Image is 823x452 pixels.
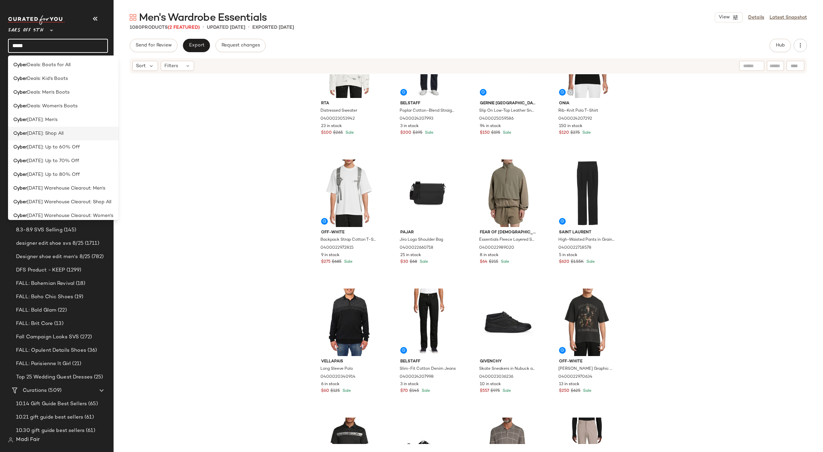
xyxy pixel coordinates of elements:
span: 0400024207292 [558,116,592,122]
a: Details [748,14,764,21]
b: Cyber [13,171,27,178]
span: FALL: Bold Glam [16,307,56,314]
span: (36) [86,347,97,354]
span: 25 in stock [400,252,421,258]
span: [DATE]: Up to 60% Off [27,144,80,151]
span: Poplar Cotton-Blend Straight-Leg Jeans [400,108,456,114]
span: (65) [87,400,98,408]
span: (509) [47,387,61,394]
span: (22) [56,307,67,314]
a: Latest Snapshot [770,14,807,21]
span: Deals: Women's Boots [27,103,78,110]
span: (61) [83,414,94,421]
button: Export [183,39,210,52]
span: Off-White [321,230,378,236]
button: Request changes [216,39,266,52]
span: $625 [571,388,580,394]
span: 8.3-8.9 SVS Selling [16,226,62,234]
span: • [202,23,204,31]
img: 0400024207998_BLACK [395,289,462,356]
span: [DATE]: Up to 80% Off [27,171,80,178]
span: Sale [420,389,430,393]
span: Sale [585,260,595,264]
span: (25) [93,373,103,381]
span: Essentials Fleece Layered Sweater [479,237,536,243]
span: FALL: Opulent Details Shoes [16,347,86,354]
span: 150 in stock [559,123,582,129]
img: svg%3e [8,437,13,443]
span: Onia [559,101,615,107]
span: $275 [570,130,580,136]
span: Off-White [559,359,615,365]
b: Cyber [13,212,27,219]
span: $557 [480,388,489,394]
button: Send for Review [130,39,177,52]
span: $215 [489,259,498,265]
span: 0400022972815 [320,245,354,251]
span: (21) [71,360,81,368]
span: 10.30 gift guide best sellers [16,427,85,435]
span: • [248,23,250,31]
span: Gernie [GEOGRAPHIC_DATA] [480,101,536,107]
b: Cyber [13,185,27,192]
span: [DATE] Warehouse Clearout: Women's [27,212,113,219]
span: (782) [90,253,104,261]
span: designer edit shoe svs 8/25 [16,240,84,247]
p: Exported [DATE] [252,24,294,31]
b: Cyber [13,157,27,164]
span: [DATE]: Shop All [27,130,63,137]
img: 0400022972815_WHITEBLACK [316,159,383,227]
b: Cyber [13,116,27,123]
span: 0400023053942 [320,116,355,122]
span: 10 in stock [480,381,501,387]
span: [DATE] Warehouse Clearout: Shop All [27,199,111,206]
span: $200 [400,130,411,136]
span: Skate Sneakers in Nubuck and Synthetic Fiber [479,366,536,372]
span: Deals: Boots for All [27,62,71,69]
span: $150 [480,130,490,136]
img: 0400020340914 [316,289,383,356]
span: Givenchy [480,359,536,365]
span: Sale [418,260,428,264]
span: $975 [491,388,500,394]
span: Sale [344,131,354,135]
p: updated [DATE] [207,24,245,31]
span: Jiro Logo Shoulder Bag [400,237,443,243]
span: Designer shoe edit men's 8/25 [16,253,90,261]
span: (13) [53,320,63,328]
span: High-Waisted Pants in Grain De Poudre [558,237,615,243]
span: Export [188,43,204,48]
span: Madi Fair [16,436,40,444]
span: FALL: Parisienne It Girl [16,360,71,368]
span: Sort [136,63,146,70]
span: $64 [480,259,488,265]
span: 94 in stock [480,123,501,129]
span: $265 [333,130,343,136]
span: Slip On Low-Top Leather Sneakers [479,108,536,114]
span: [DATE]: Up to 70% Off [27,157,79,164]
span: Sale [502,131,511,135]
img: 0400022660718_BLACK [395,159,462,227]
b: Cyber [13,75,27,82]
span: 8 in stock [480,252,499,258]
span: Men's Wardrobe Essentials [139,11,267,25]
span: Rta [321,101,378,107]
b: Cyber [13,144,27,151]
span: $68 [410,259,417,265]
span: [PERSON_NAME] Graphic Cotton T-Shirt [558,366,615,372]
span: $685 [332,259,341,265]
span: [DATE] Warehouse Clearout: Men's [27,185,105,192]
span: Request changes [221,43,260,48]
span: Fall Campaign Looks SVS [16,333,79,341]
button: Hub [770,39,791,52]
span: 0400022970634 [558,374,592,380]
span: Sale [341,389,351,393]
span: (19) [73,293,84,301]
button: View [715,12,743,22]
span: (1711) [84,240,99,247]
span: $250 [559,388,569,394]
span: 3 in stock [400,381,419,387]
span: 10.21 gift guide best sellers [16,414,83,421]
span: Sale [581,131,591,135]
span: 23 in stock [321,123,342,129]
